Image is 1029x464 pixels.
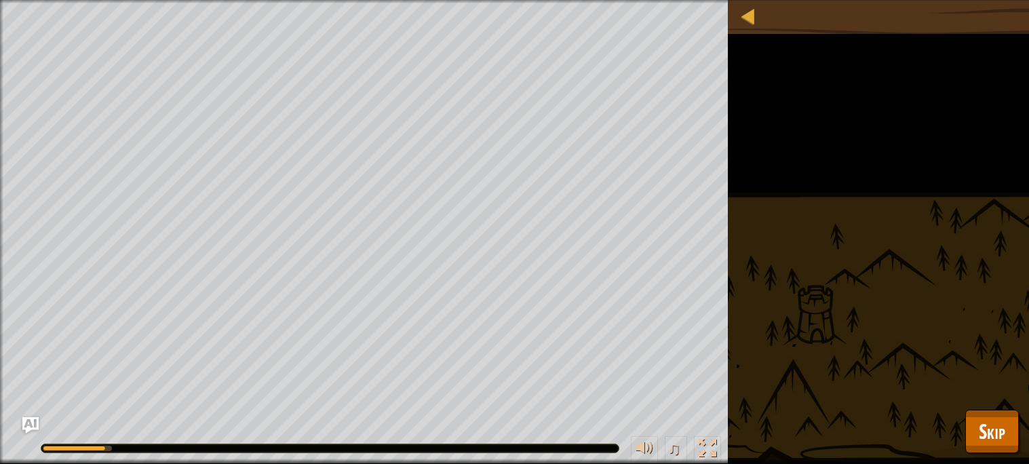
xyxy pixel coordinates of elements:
[965,410,1019,453] button: Skip
[979,417,1005,445] span: Skip
[667,438,681,459] span: ♫
[694,436,721,464] button: Toggle fullscreen
[631,436,658,464] button: Adjust volume
[22,417,39,433] button: Ask AI
[665,436,688,464] button: ♫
